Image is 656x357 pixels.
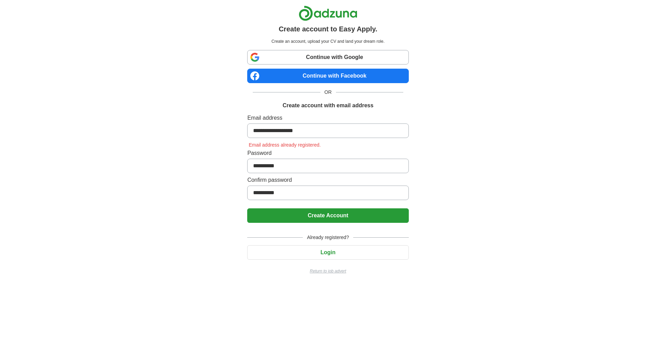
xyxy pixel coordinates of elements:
h1: Create account with email address [282,101,373,110]
button: Create Account [247,208,408,223]
img: Adzuna logo [299,6,357,21]
a: Login [247,249,408,255]
label: Password [247,149,408,157]
a: Continue with Google [247,50,408,65]
a: Continue with Facebook [247,69,408,83]
h1: Create account to Easy Apply. [279,24,377,34]
a: Return to job advert [247,268,408,274]
label: Confirm password [247,176,408,184]
p: Create an account, upload your CV and land your dream role. [249,38,407,44]
button: Login [247,245,408,260]
label: Email address [247,114,408,122]
span: Email address already registered. [247,142,322,148]
span: Already registered? [303,234,353,241]
span: OR [320,89,336,96]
